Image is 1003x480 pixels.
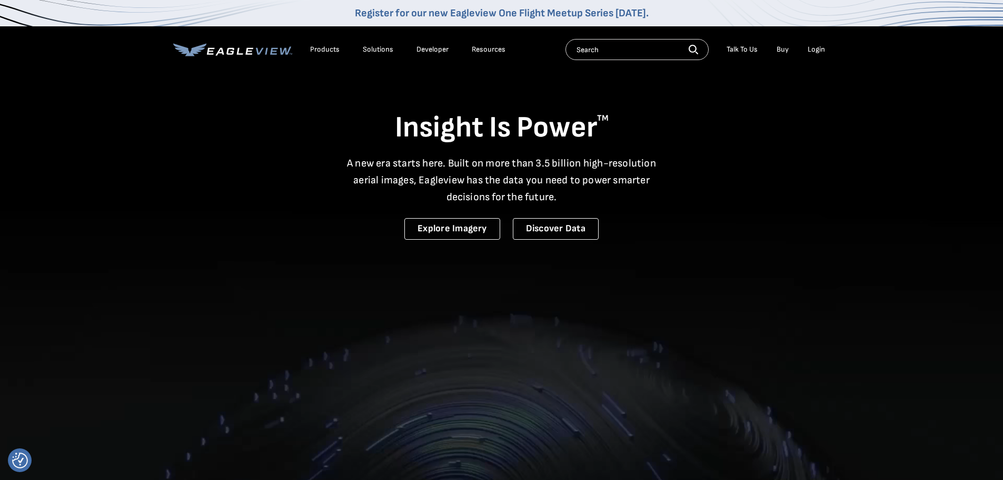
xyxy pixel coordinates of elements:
[12,453,28,468] img: Revisit consent button
[12,453,28,468] button: Consent Preferences
[777,45,789,54] a: Buy
[404,218,500,240] a: Explore Imagery
[173,110,830,146] h1: Insight Is Power
[472,45,505,54] div: Resources
[355,7,649,19] a: Register for our new Eagleview One Flight Meetup Series [DATE].
[416,45,449,54] a: Developer
[310,45,340,54] div: Products
[363,45,393,54] div: Solutions
[565,39,709,60] input: Search
[513,218,599,240] a: Discover Data
[597,113,609,123] sup: TM
[727,45,758,54] div: Talk To Us
[341,155,663,205] p: A new era starts here. Built on more than 3.5 billion high-resolution aerial images, Eagleview ha...
[808,45,825,54] div: Login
